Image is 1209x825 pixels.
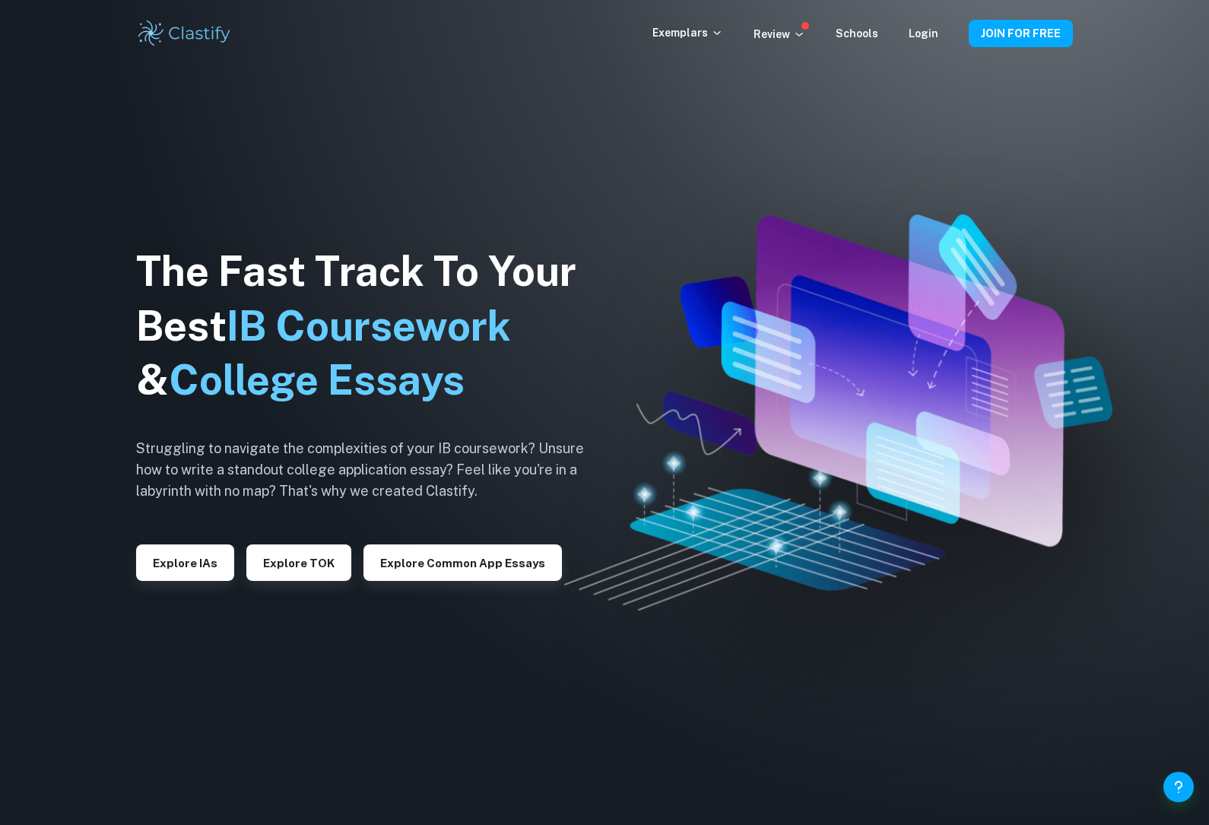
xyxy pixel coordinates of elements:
button: Explore TOK [246,544,351,581]
a: Explore TOK [246,555,351,570]
p: Review [754,26,805,43]
p: Exemplars [652,24,723,41]
img: Clastify logo [136,18,233,49]
button: Help and Feedback [1163,772,1194,802]
a: Explore Common App essays [363,555,562,570]
h6: Struggling to navigate the complexities of your IB coursework? Unsure how to write a standout col... [136,438,608,502]
img: Clastify hero [564,214,1112,611]
a: Schools [836,27,878,40]
a: Login [909,27,938,40]
h1: The Fast Track To Your Best & [136,244,608,408]
a: Explore IAs [136,555,234,570]
button: JOIN FOR FREE [969,20,1073,47]
span: IB Coursework [227,302,511,350]
button: Explore IAs [136,544,234,581]
span: College Essays [169,356,465,404]
button: Explore Common App essays [363,544,562,581]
